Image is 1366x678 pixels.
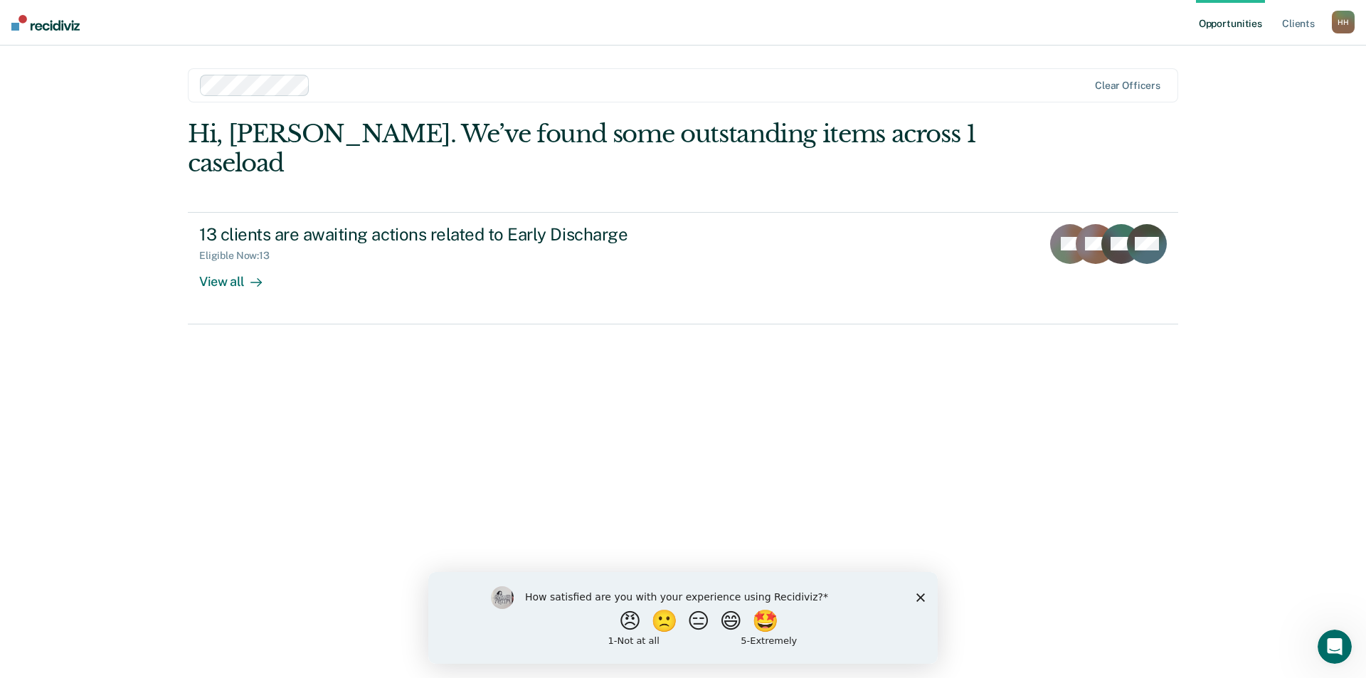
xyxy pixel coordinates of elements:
img: Recidiviz [11,15,80,31]
div: Eligible Now : 13 [199,250,281,262]
div: Hi, [PERSON_NAME]. We’ve found some outstanding items across 1 caseload [188,120,980,178]
button: HH [1332,11,1355,33]
a: 13 clients are awaiting actions related to Early DischargeEligible Now:13View all [188,212,1178,324]
div: 13 clients are awaiting actions related to Early Discharge [199,224,699,245]
iframe: Intercom live chat [1318,630,1352,664]
div: View all [199,262,279,290]
div: H H [1332,11,1355,33]
div: Clear officers [1095,80,1160,92]
iframe: Survey by Kim from Recidiviz [428,572,938,664]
